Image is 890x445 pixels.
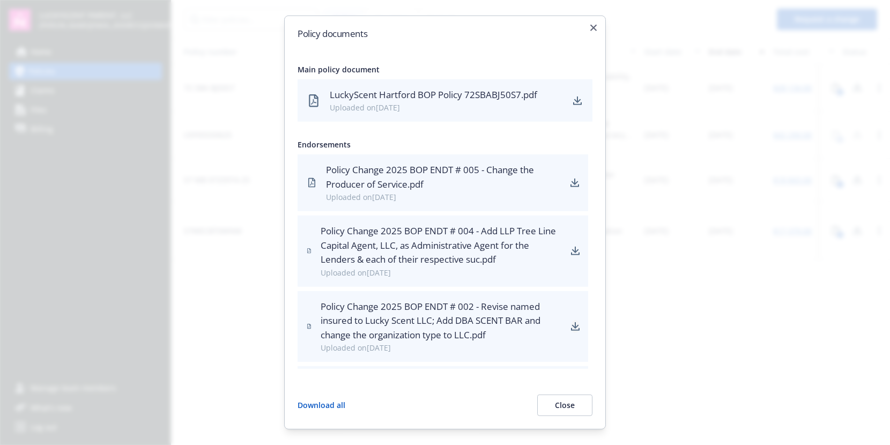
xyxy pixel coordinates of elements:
[570,176,580,189] a: download
[321,224,562,266] div: Policy Change 2025 BOP ENDT # 004 - Add LLP Tree Line Capital Agent, LLC, as Administrative Agent...
[321,342,562,353] div: Uploaded on [DATE]
[298,395,345,416] button: Download all
[330,88,562,102] div: LuckyScent Hartford BOP Policy 72SBABJ50S7.pdf
[571,320,580,333] a: download
[321,299,562,342] div: Policy Change 2025 BOP ENDT # 002 - Revise named insured to Lucky Scent LLC; Add DBA SCENT BAR an...
[326,191,561,203] div: Uploaded on [DATE]
[298,29,592,38] h2: Policy documents
[326,163,561,191] div: Policy Change 2025 BOP ENDT # 005 - Change the Producer of Service.pdf
[571,244,580,257] a: download
[571,94,584,107] a: download
[298,64,592,75] div: Main policy document
[298,139,592,150] div: Endorsements
[537,395,592,416] button: Close
[330,102,562,113] div: Uploaded on [DATE]
[321,266,562,278] div: Uploaded on [DATE]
